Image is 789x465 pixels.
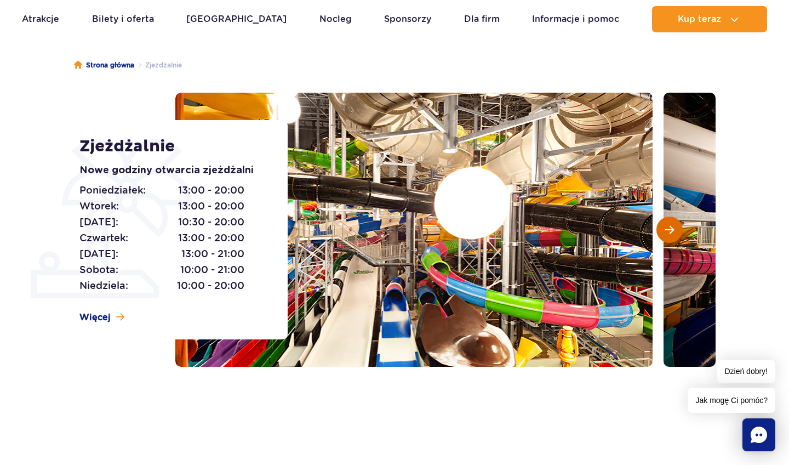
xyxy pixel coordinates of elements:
span: Poniedziałek: [79,183,146,198]
span: [DATE]: [79,246,118,262]
span: Więcej [79,311,111,324]
p: Nowe godziny otwarcia zjeżdżalni [79,163,263,178]
span: Niedziela: [79,278,128,293]
a: Bilety i oferta [92,6,154,32]
button: Kup teraz [652,6,767,32]
h1: Zjeżdżalnie [79,137,263,156]
div: Chat [742,418,775,451]
span: Dzień dobry! [717,360,775,383]
span: 13:00 - 20:00 [178,230,244,246]
span: Jak mogę Ci pomóc? [688,388,775,413]
a: Dla firm [464,6,500,32]
span: 13:00 - 20:00 [178,183,244,198]
a: Więcej [79,311,124,324]
span: 13:00 - 20:00 [178,199,244,214]
span: Czwartek: [79,230,128,246]
span: Kup teraz [678,14,721,24]
span: Sobota: [79,262,118,277]
span: 13:00 - 21:00 [181,246,244,262]
span: [DATE]: [79,214,118,230]
a: Sponsorzy [384,6,431,32]
a: Informacje i pomoc [532,6,619,32]
li: Zjeżdżalnie [134,60,182,71]
a: Atrakcje [22,6,59,32]
button: Następny slajd [656,217,683,243]
span: 10:30 - 20:00 [178,214,244,230]
a: [GEOGRAPHIC_DATA] [186,6,287,32]
span: Wtorek: [79,199,119,214]
span: 10:00 - 20:00 [177,278,244,293]
a: Strona główna [74,60,134,71]
a: Nocleg [319,6,352,32]
span: 10:00 - 21:00 [180,262,244,277]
